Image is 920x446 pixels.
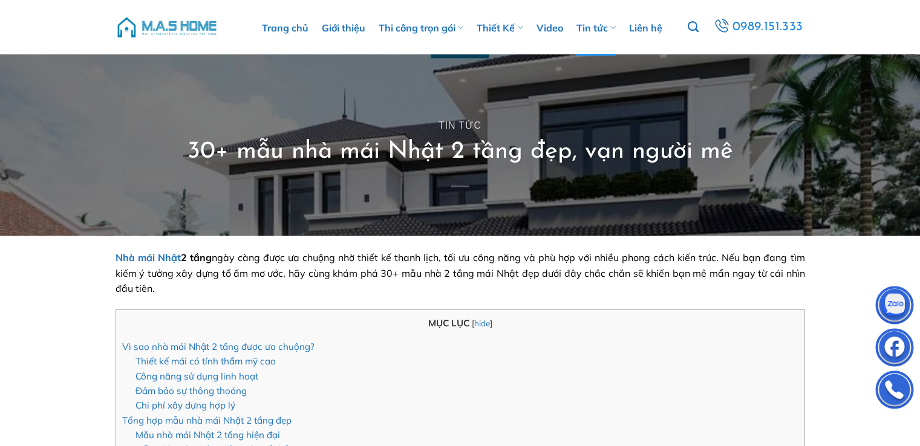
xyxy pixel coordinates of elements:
img: M.A.S HOME – Tổng Thầu Thiết Kế Và Xây Nhà Trọn Gói [116,9,218,45]
a: Chi phí xây dựng hợp lý [135,399,235,411]
span: ] [490,318,492,328]
a: Tổng hợp mẫu nhà mái Nhật 2 tầng đẹp [122,415,292,426]
img: Phone [876,373,913,410]
a: Nhà mái Nhật [116,251,181,263]
a: Vì sao nhà mái Nhật 2 tầng được ưa chuộng? [122,341,315,352]
a: 0989.151.333 [711,16,806,38]
strong: 2 tầng [116,251,212,263]
p: MỤC LỤC [122,316,798,331]
a: hide [474,318,490,328]
a: Đảm bảo sự thông thoáng [135,385,247,396]
img: Zalo [876,289,913,325]
a: Tin tức [439,120,481,131]
span: ngày càng được ưa chuộng nhờ thiết kế thanh lịch, tối ưu công năng và phù hợp với nhiều phong các... [116,251,805,294]
a: Thiết kế mái có tính thẩm mỹ cao [135,355,276,367]
span: [ [472,318,474,328]
span: 0989.151.333 [732,17,804,37]
h1: 30+ mẫu nhà mái Nhật 2 tầng đẹp, vạn người mê [188,136,733,167]
img: Facebook [876,331,913,367]
a: Mẫu nhà mái Nhật 2 tầng hiện đại [135,429,280,441]
a: Tìm kiếm [688,15,699,40]
a: Công năng sử dụng linh hoạt [135,370,258,382]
